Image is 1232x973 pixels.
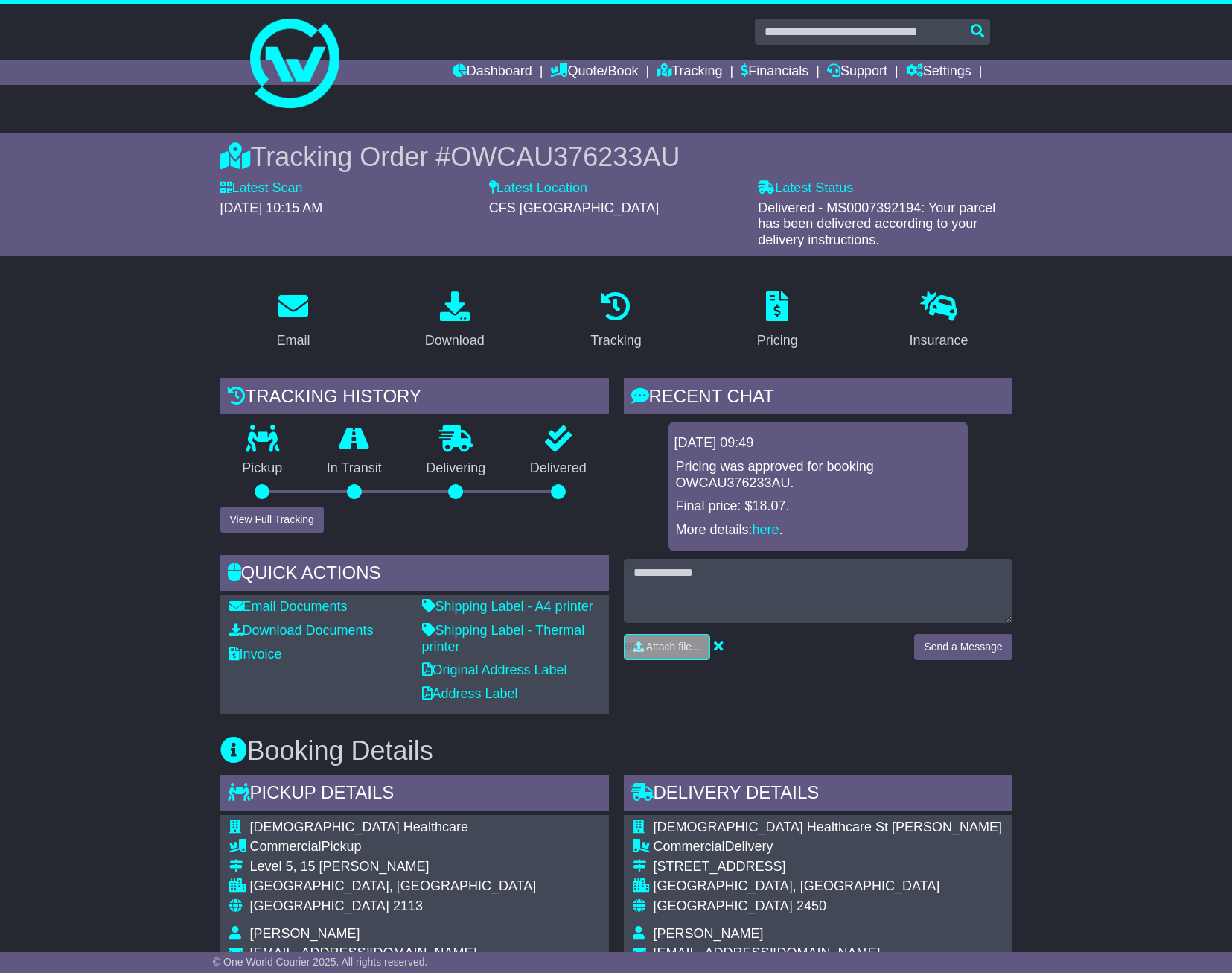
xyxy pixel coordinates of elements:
[250,820,468,834] span: [DEMOGRAPHIC_DATA] Healthcare
[914,634,1012,660] button: Send a Message
[581,286,651,356] a: Tracking
[741,60,808,85] a: Financials
[304,460,404,477] p: In Transit
[250,926,360,941] span: [PERSON_NAME]
[674,435,962,451] div: [DATE] 09:49
[758,200,995,247] span: Delivered - MS0007392194: Your parcel has been delivered according to your delivery instructions.
[654,839,725,854] span: Commercial
[900,286,978,356] a: Insurance
[220,141,1012,173] div: Tracking Order #
[404,460,508,477] p: Delivering
[422,662,567,677] a: Original Address Label
[654,820,1002,834] span: [DEMOGRAPHIC_DATA] Healthcare St [PERSON_NAME]
[422,686,518,701] a: Address Label
[657,60,722,85] a: Tracking
[415,286,494,356] a: Download
[654,945,881,960] span: [EMAIL_ADDRESS][DOMAIN_NAME]
[220,775,609,815] div: Pickup Details
[654,926,764,941] span: [PERSON_NAME]
[453,60,532,85] a: Dashboard
[220,460,305,477] p: Pickup
[910,331,968,351] div: Insurance
[422,623,585,654] a: Shipping Label - Thermal printer
[393,898,423,913] span: 2113
[758,180,853,197] label: Latest Status
[229,623,374,638] a: Download Documents
[550,60,638,85] a: Quote/Book
[654,839,1002,855] div: Delivery
[624,775,1012,815] div: Delivery Details
[250,945,477,960] span: [EMAIL_ADDRESS][DOMAIN_NAME]
[266,286,319,356] a: Email
[489,180,587,197] label: Latest Location
[220,378,609,419] div: Tracking history
[654,859,1002,875] div: [STREET_ADDRESS]
[213,956,428,968] span: © One World Courier 2025. All rights reserved.
[422,599,593,614] a: Shipping Label - A4 printer
[676,522,960,539] p: More details: .
[220,555,609,595] div: Quick Actions
[229,647,282,662] a: Invoice
[654,898,793,913] span: [GEOGRAPHIC_DATA]
[797,898,826,913] span: 2450
[229,599,348,614] a: Email Documents
[753,522,779,537] a: here
[250,859,537,875] div: Level 5, 15 [PERSON_NAME]
[250,839,322,854] span: Commercial
[747,286,808,356] a: Pricing
[250,839,537,855] div: Pickup
[250,878,537,895] div: [GEOGRAPHIC_DATA], [GEOGRAPHIC_DATA]
[676,498,960,515] p: Final price: $18.07.
[624,378,1012,419] div: RECENT CHAT
[425,331,485,351] div: Download
[906,60,971,85] a: Settings
[220,736,1012,766] h3: Booking Details
[757,331,798,351] div: Pricing
[220,180,303,197] label: Latest Scan
[489,200,659,215] span: CFS [GEOGRAPHIC_DATA]
[450,142,680,172] span: OWCAU376233AU
[827,60,887,85] a: Support
[508,460,609,477] p: Delivered
[676,459,960,491] p: Pricing was approved for booking OWCAU376233AU.
[250,898,389,913] span: [GEOGRAPHIC_DATA]
[220,507,324,533] button: View Full Tracking
[654,878,1002,895] div: [GEOGRAPHIC_DATA], [GEOGRAPHIC_DATA]
[276,331,310,351] div: Email
[590,331,641,351] div: Tracking
[220,200,323,215] span: [DATE] 10:15 AM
